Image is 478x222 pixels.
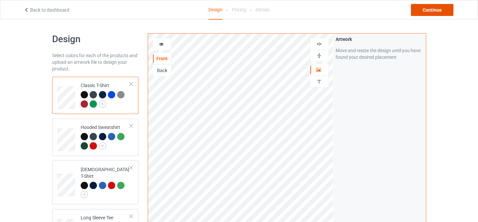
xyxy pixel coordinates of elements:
img: svg+xml;base64,PD94bWwgdmVyc2lvbj0iMS4wIiBlbmNvZGluZz0iVVRGLTgiPz4KPHN2ZyB3aWR0aD0iMjJweCIgaGVpZ2... [81,191,88,198]
h1: Design [52,33,139,45]
div: Hooded Sweatshirt [52,119,139,156]
a: Back to dashboard [24,7,69,13]
div: [DEMOGRAPHIC_DATA] T-Shirt [52,161,139,204]
div: Classic T-Shirt [52,77,139,114]
div: Front [153,55,171,62]
img: svg%3E%0A [316,78,322,85]
div: Classic T-Shirt [81,82,130,107]
img: svg%3E%0A [316,53,322,59]
div: [DEMOGRAPHIC_DATA] T-Shirt [81,166,130,196]
img: svg+xml;base64,PD94bWwgdmVyc2lvbj0iMS4wIiBlbmNvZGluZz0iVVRGLTgiPz4KPHN2ZyB3aWR0aD0iMjJweCIgaGVpZ2... [99,142,106,150]
div: Hooded Sweatshirt [81,124,130,149]
img: svg+xml;base64,PD94bWwgdmVyc2lvbj0iMS4wIiBlbmNvZGluZz0iVVRGLTgiPz4KPHN2ZyB3aWR0aD0iMjJweCIgaGVpZ2... [99,100,106,108]
div: Continue [411,4,453,16]
img: heather_texture.png [117,91,124,98]
img: svg%3E%0A [316,41,322,47]
div: Back [153,67,171,74]
div: Design [208,0,222,20]
div: Artwork [336,36,424,43]
div: Move and resize the design until you have found your desired placement [336,47,424,60]
div: Pricing [232,0,246,19]
div: Details [256,0,270,19]
div: Select colors for each of the products and upload an artwork file to design your product. [52,52,139,72]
